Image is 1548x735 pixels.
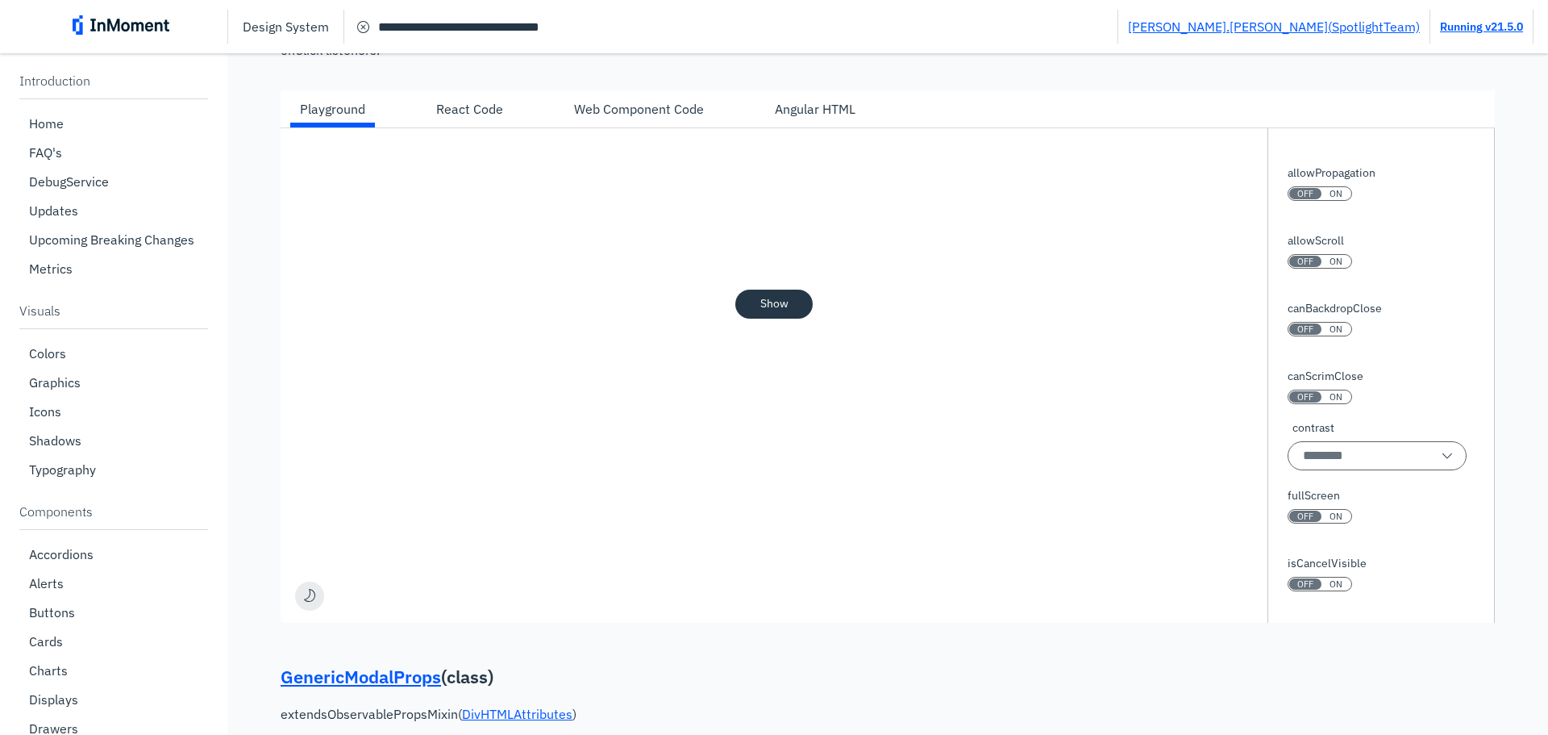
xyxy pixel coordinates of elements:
p: Updates [29,203,78,219]
span: single arrow down icon [1438,446,1457,466]
span: ON [1330,324,1342,335]
button: fullScreen [1288,509,1352,524]
p: DebugService [29,173,109,190]
p: Buttons [29,604,75,620]
div: cancel icon [354,17,373,36]
img: moon [303,589,316,603]
p: Home [29,115,64,132]
button: canScrimClose [1288,390,1352,404]
a: GenericModalProps [281,665,441,688]
div: Angular HTML [755,90,875,127]
p: Colors [29,345,66,361]
span: OFF [1297,324,1313,335]
div: Web Component Code [574,99,704,119]
span: ON [1330,578,1342,590]
div: contrast [1288,420,1467,470]
button: canBackdropClose [1288,322,1352,336]
label: fullScreen [1288,487,1352,504]
div: Playground [281,90,385,127]
p: Graphics [29,374,81,390]
p: Accordions [29,546,94,562]
label: canBackdropClose [1288,300,1382,317]
div: React Code [436,99,503,119]
span: OFF [1297,256,1313,267]
p: FAQ's [29,144,62,161]
span: ObservablePropsMixin ( ) [327,706,576,722]
label: allowPropagation [1288,165,1375,182]
p: Design System [243,19,329,35]
label: allowScroll [1288,232,1352,249]
button: allowPropagation [1288,186,1352,201]
span: OFF [1297,578,1313,590]
button: Show [735,290,813,319]
pre: Show [760,297,789,311]
span: ON [1330,391,1342,403]
span: contrast [1292,420,1334,436]
span: ON [1330,256,1342,267]
p: Charts [29,662,68,679]
span: cancel circle icon [354,17,373,36]
div: Web Component Code [555,90,723,127]
p: Alerts [29,575,64,591]
div: horizontal tab bar [281,90,1495,127]
p: Visuals [19,303,208,319]
p: Displays [29,691,78,708]
button: allowScroll [1288,254,1352,269]
p: ( class ) [281,665,1495,690]
a: Running v21.5.0 [1440,19,1523,34]
p: Cards [29,633,63,649]
span: OFF [1297,511,1313,522]
p: Shadows [29,432,81,449]
p: Upcoming Breaking Changes [29,232,194,248]
div: Playground [300,99,365,119]
button: isCancelVisible [1288,577,1352,591]
div: React Code [417,90,522,127]
span: ON [1330,188,1342,199]
p: Typography [29,461,96,478]
a: DivHTMLAttributes [462,706,572,722]
div: Angular HTML [775,99,855,119]
label: isCancelVisible [1288,555,1367,572]
p: Components [19,503,208,520]
p: Metrics [29,261,73,277]
span: ON [1330,511,1342,522]
p: Icons [29,403,61,420]
img: inmoment_main_full_color [73,15,169,35]
label: canScrimClose [1288,368,1363,385]
a: [PERSON_NAME].[PERSON_NAME](SpotlightTeam) [1128,19,1420,35]
span: OFF [1297,188,1313,199]
input: Search [344,12,1117,41]
span: OFF [1297,391,1313,403]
